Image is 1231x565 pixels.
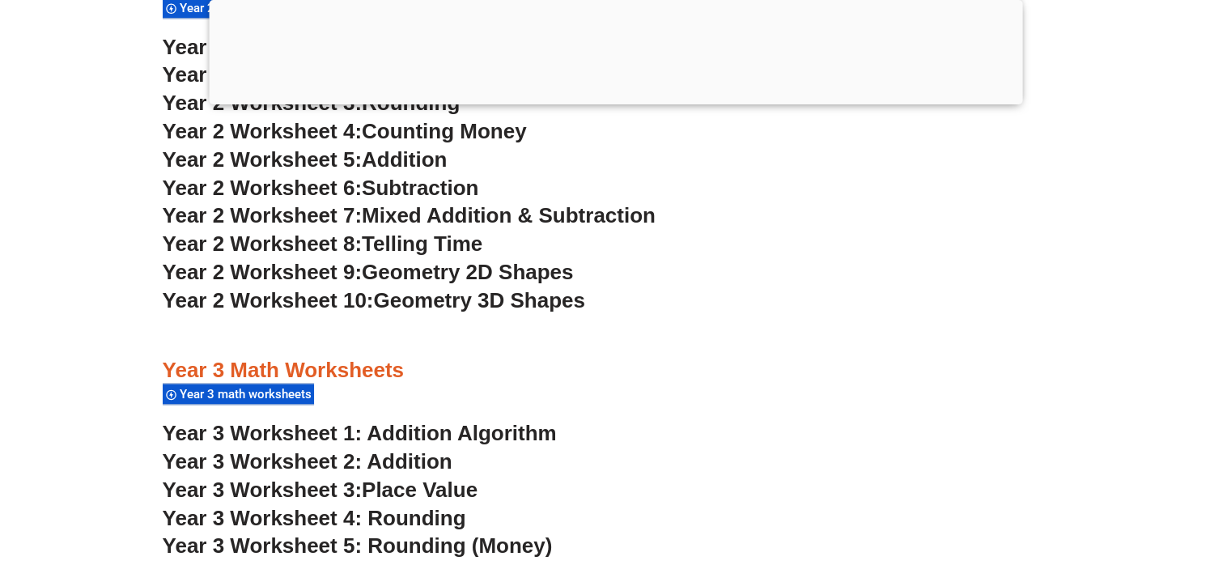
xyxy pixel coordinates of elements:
[163,288,374,312] span: Year 2 Worksheet 10:
[163,260,363,284] span: Year 2 Worksheet 9:
[163,478,363,502] span: Year 3 Worksheet 3:
[163,119,363,143] span: Year 2 Worksheet 4:
[163,176,479,200] a: Year 2 Worksheet 6:Subtraction
[362,119,527,143] span: Counting Money
[163,91,363,115] span: Year 2 Worksheet 3:
[163,288,585,312] a: Year 2 Worksheet 10:Geometry 3D Shapes
[163,62,363,87] span: Year 2 Worksheet 2:
[163,232,363,256] span: Year 2 Worksheet 8:
[163,147,363,172] span: Year 2 Worksheet 5:
[163,421,557,445] a: Year 3 Worksheet 1: Addition Algorithm
[163,147,448,172] a: Year 2 Worksheet 5:Addition
[362,147,447,172] span: Addition
[961,383,1231,565] iframe: Chat Widget
[163,35,363,59] span: Year 2 Worksheet 1:
[180,1,316,15] span: Year 2 math worksheets
[362,203,656,227] span: Mixed Addition & Subtraction
[163,383,314,405] div: Year 3 math worksheets
[373,288,584,312] span: Geometry 3D Shapes
[163,260,574,284] a: Year 2 Worksheet 9:Geometry 2D Shapes
[163,203,656,227] a: Year 2 Worksheet 7:Mixed Addition & Subtraction
[362,478,478,502] span: Place Value
[163,35,505,59] a: Year 2 Worksheet 1:Skip Counting
[163,62,478,87] a: Year 2 Worksheet 2:Place Value
[362,176,478,200] span: Subtraction
[163,506,466,530] a: Year 3 Worksheet 4: Rounding
[163,91,461,115] a: Year 2 Worksheet 3:Rounding
[163,533,553,558] a: Year 3 Worksheet 5: Rounding (Money)
[163,449,452,474] a: Year 3 Worksheet 2: Addition
[163,203,363,227] span: Year 2 Worksheet 7:
[362,260,573,284] span: Geometry 2D Shapes
[362,232,482,256] span: Telling Time
[163,478,478,502] a: Year 3 Worksheet 3:Place Value
[180,387,316,401] span: Year 3 math worksheets
[163,357,1069,384] h3: Year 3 Math Worksheets
[163,176,363,200] span: Year 2 Worksheet 6:
[163,232,483,256] a: Year 2 Worksheet 8:Telling Time
[163,119,527,143] a: Year 2 Worksheet 4:Counting Money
